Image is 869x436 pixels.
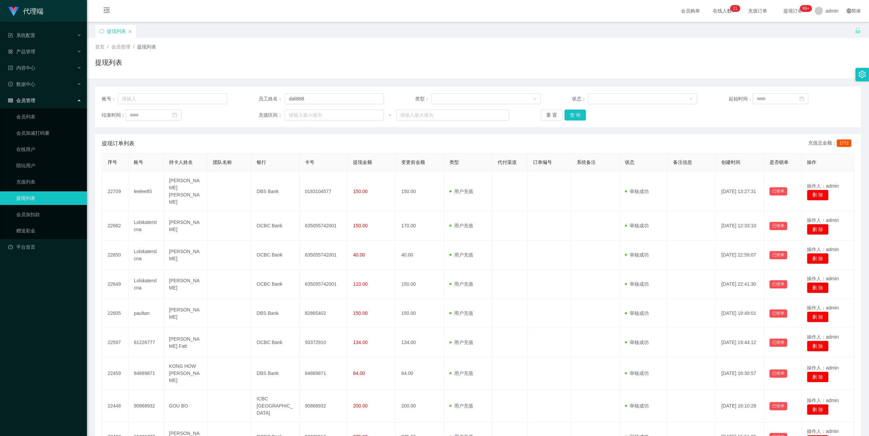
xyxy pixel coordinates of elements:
[128,390,163,422] td: 90868932
[102,299,128,328] td: 22605
[396,328,444,357] td: 134.00
[855,27,861,34] i: 图标: unlock
[16,191,81,205] a: 提现列表
[733,5,735,12] p: 2
[353,281,368,287] span: 110.00
[807,372,829,382] button: 删 除
[8,82,13,87] i: 图标: check-circle-o
[807,398,839,403] span: 操作人：admin
[164,241,207,270] td: [PERSON_NAME]
[449,189,473,194] span: 用户充值
[807,404,829,415] button: 删 除
[770,369,787,378] button: 已锁单
[625,189,649,194] span: 审核成功
[164,270,207,299] td: [PERSON_NAME]
[449,403,473,409] span: 用户充值
[8,33,13,38] i: 图标: form
[716,299,764,328] td: [DATE] 19:49:01
[625,281,649,287] span: 审核成功
[353,252,365,258] span: 40.00
[102,112,126,119] span: 结束时间：
[251,211,299,241] td: OCBC Bank
[807,190,829,201] button: 删 除
[16,208,81,221] a: 会员加扣款
[625,223,649,228] span: 审核成功
[128,30,132,34] i: 图标: close
[299,390,348,422] td: 90868932
[99,29,104,34] i: 图标: sync
[108,159,117,165] span: 序号
[541,110,562,120] button: 重 置
[16,143,81,156] a: 在线用户
[498,159,517,165] span: 代付渠道
[673,159,692,165] span: 备注信息
[770,280,787,288] button: 已锁单
[353,403,368,409] span: 200.00
[716,328,764,357] td: [DATE] 19:44:12
[285,110,384,120] input: 请输入最小值为
[807,253,829,264] button: 删 除
[625,403,649,409] span: 审核成功
[128,357,163,390] td: 84889871
[111,44,130,50] span: 会员管理
[102,390,128,422] td: 22448
[8,240,81,254] a: 图标: dashboard平台首页
[134,159,143,165] span: 账号
[251,328,299,357] td: OCBC Bank
[137,44,156,50] span: 提现列表
[770,309,787,318] button: 已锁单
[625,252,649,258] span: 审核成功
[95,0,118,22] i: 图标: menu-fold
[259,112,285,119] span: 充值区间：
[353,159,372,165] span: 提现金额
[837,139,851,147] span: 1772
[353,371,365,376] span: 64.00
[251,299,299,328] td: DBS Bank
[807,305,839,310] span: 操作人：admin
[102,241,128,270] td: 22650
[807,183,839,189] span: 操作人：admin
[128,211,163,241] td: Lolskaterslcna
[396,172,444,211] td: 150.00
[16,110,81,124] a: 会员列表
[164,211,207,241] td: [PERSON_NAME]
[770,187,787,195] button: 已锁单
[716,357,764,390] td: [DATE] 16:30:57
[8,49,35,54] span: 产品管理
[807,282,829,293] button: 删 除
[169,159,193,165] span: 持卡人姓名
[449,159,459,165] span: 类型
[95,44,105,50] span: 首页
[396,299,444,328] td: 150.00
[251,241,299,270] td: OCBC Bank
[770,222,787,230] button: 已锁单
[128,241,163,270] td: Lolskaterslcna
[449,281,473,287] span: 用户充值
[709,8,735,13] span: 在线人数
[299,172,348,211] td: 0183104577
[807,159,816,165] span: 操作
[807,224,829,235] button: 删 除
[8,65,35,71] span: 内容中心
[128,328,163,357] td: 61226777
[625,310,649,316] span: 审核成功
[164,357,207,390] td: KONG HOW [PERSON_NAME]
[807,365,839,371] span: 操作人：admin
[164,390,207,422] td: GOU BO
[305,159,314,165] span: 卡号
[353,223,368,228] span: 150.00
[770,402,787,410] button: 已锁单
[128,270,163,299] td: Lolskaterslcna
[128,299,163,328] td: paultan
[396,211,444,241] td: 170.00
[770,339,787,347] button: 已锁单
[353,189,368,194] span: 150.00
[299,211,348,241] td: 635055742001
[689,97,693,101] i: 图标: down
[23,0,43,22] h1: 代理端
[118,93,227,104] input: 请输入
[251,390,299,422] td: ICBC [GEOGRAPHIC_DATA]
[449,310,473,316] span: 用户充值
[8,49,13,54] i: 图标: appstore-o
[800,5,812,12] sup: 1179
